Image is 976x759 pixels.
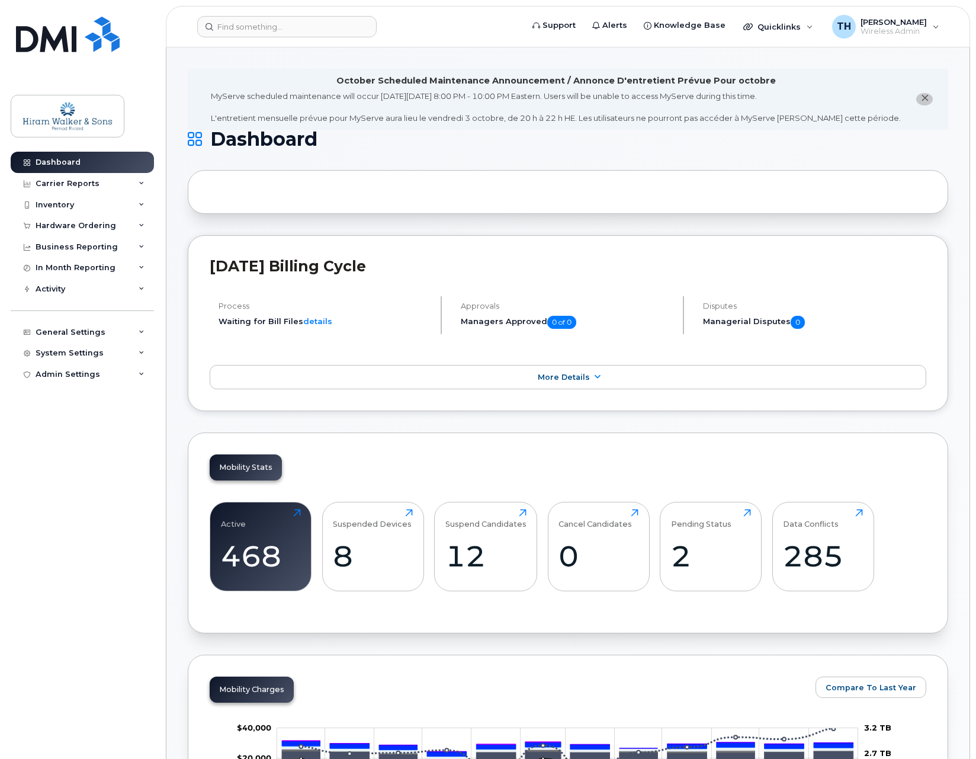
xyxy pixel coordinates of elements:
[221,509,246,529] div: Active
[783,539,863,574] div: 285
[791,316,805,329] span: 0
[461,302,673,310] h4: Approvals
[333,509,413,585] a: Suspended Devices8
[336,75,776,87] div: October Scheduled Maintenance Announcement / Annonce D'entretient Prévue Pour octobre
[558,509,632,529] div: Cancel Candidates
[671,539,751,574] div: 2
[916,93,933,105] button: close notification
[703,302,926,310] h4: Disputes
[461,316,673,329] h5: Managers Approved
[237,723,271,732] g: $0
[333,539,413,574] div: 8
[783,509,839,529] div: Data Conflicts
[864,723,891,732] tspan: 3.2 TB
[558,539,638,574] div: 0
[703,316,926,329] h5: Managerial Disputes
[221,539,301,574] div: 468
[864,749,891,758] tspan: 2.7 TB
[219,302,431,310] h4: Process
[445,509,526,585] a: Suspend Candidates12
[303,316,332,326] a: details
[211,91,901,124] div: MyServe scheduled maintenance will occur [DATE][DATE] 8:00 PM - 10:00 PM Eastern. Users will be u...
[210,130,317,148] span: Dashboard
[219,316,431,327] li: Waiting for Bill Files
[558,509,638,585] a: Cancel Candidates0
[547,316,576,329] span: 0 of 0
[333,509,412,529] div: Suspended Devices
[816,677,926,698] button: Compare To Last Year
[538,373,590,382] span: More Details
[671,509,731,529] div: Pending Status
[671,509,751,585] a: Pending Status2
[445,509,526,529] div: Suspend Candidates
[210,257,926,275] h2: [DATE] Billing Cycle
[826,682,916,693] span: Compare To Last Year
[445,539,526,574] div: 12
[221,509,301,585] a: Active468
[783,509,863,585] a: Data Conflicts285
[237,723,271,732] tspan: $40,000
